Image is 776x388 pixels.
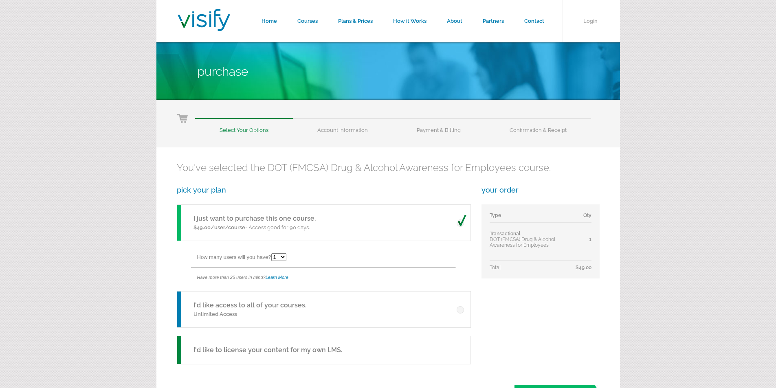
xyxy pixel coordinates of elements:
div: 1 [576,237,591,242]
a: I'd like access to all of your courses. [193,301,306,309]
td: Total [490,261,576,271]
h5: I'd like to license your content for my own LMS. [193,345,342,355]
td: Qty [576,213,591,223]
h5: I just want to purchase this one course. [193,214,316,224]
a: Visify Training [178,22,230,33]
div: Have more than 25 users in mind? [197,268,470,287]
h3: your order [481,186,600,194]
li: Confirmation & Receipt [485,118,591,133]
p: - Access good for 90 days. [193,224,316,232]
img: Visify Training [178,9,230,31]
span: $49.00/user/course [193,224,245,230]
li: Select Your Options [195,118,293,133]
a: I'd like to license your content for my own LMS. [177,336,470,364]
span: Unlimited Access [193,311,237,317]
span: DOT (FMCSA) Drug & Alcohol Awareness for Employees [490,237,555,248]
span: Purchase [197,64,248,79]
li: Account Information [293,118,392,133]
h2: You've selected the DOT (FMCSA) Drug & Alcohol Awareness for Employees course. [177,162,600,173]
li: Payment & Billing [392,118,485,133]
h3: pick your plan [177,186,470,194]
div: How many users will you have? [197,249,470,267]
td: Type [490,213,576,223]
span: $49.00 [576,265,591,270]
a: Learn More [266,275,288,280]
span: Transactional [490,231,521,237]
